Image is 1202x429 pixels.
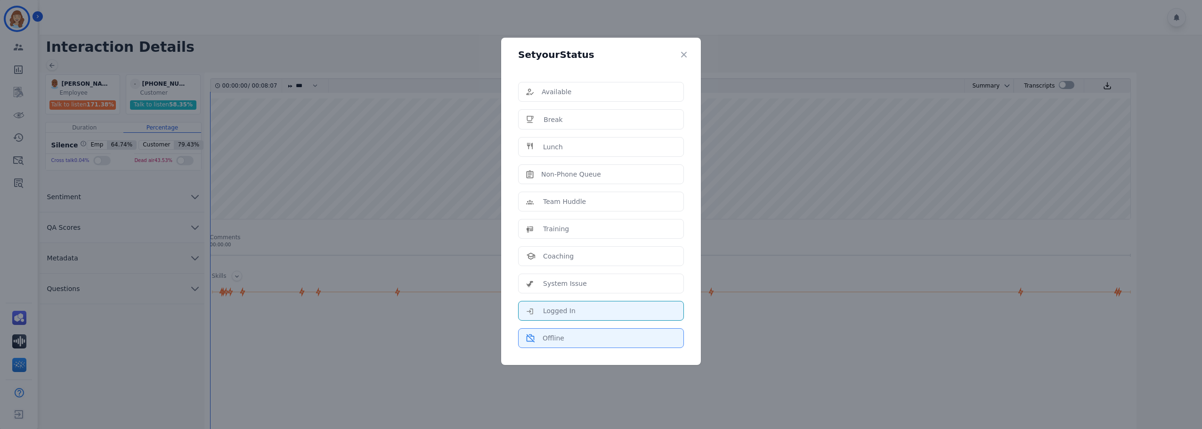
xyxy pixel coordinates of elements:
img: icon [526,197,536,206]
img: icon [526,224,536,234]
p: Non-Phone Queue [541,170,601,179]
img: icon [526,252,536,260]
img: icon [526,89,534,96]
img: icon [526,279,536,288]
img: icon [526,306,536,316]
p: Team Huddle [543,197,586,206]
img: icon [526,170,534,178]
p: Break [544,115,562,124]
p: Offline [543,333,564,343]
p: Available [542,87,571,97]
p: Coaching [543,251,574,261]
p: System Issue [543,279,587,288]
p: Lunch [543,142,563,152]
h5: Set your Status [518,50,594,59]
img: icon [526,142,536,152]
img: icon [526,334,535,343]
p: Training [543,224,569,234]
img: icon [526,114,536,124]
p: Logged In [543,306,576,316]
